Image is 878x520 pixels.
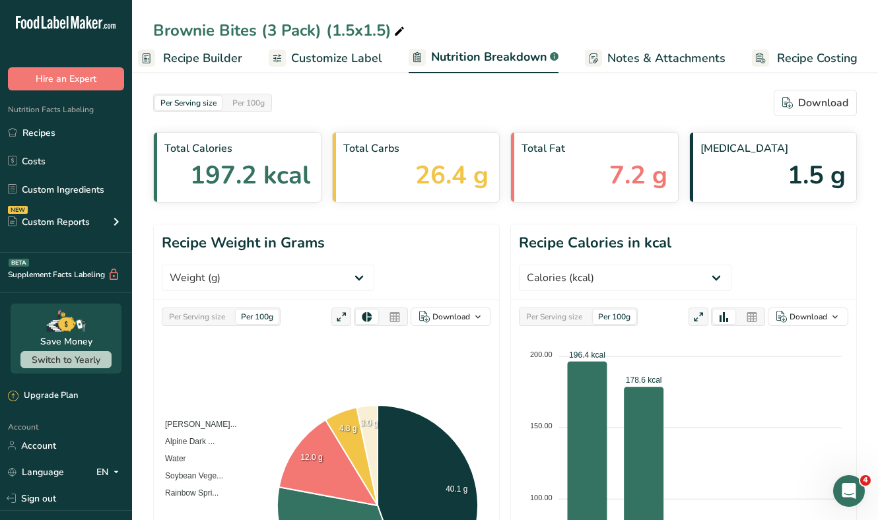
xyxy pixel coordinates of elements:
[768,308,848,326] button: Download
[20,351,112,368] button: Switch to Yearly
[155,437,215,446] span: Alpine Dark ...
[519,232,671,254] h1: Recipe Calories in kcal
[432,311,470,323] div: Download
[777,49,858,67] span: Recipe Costing
[291,49,382,67] span: Customize Label
[790,311,827,323] div: Download
[343,141,489,156] span: Total Carbs
[155,471,223,480] span: Soybean Vege...
[155,454,186,463] span: Water
[164,309,230,324] div: Per Serving size
[593,309,636,324] div: Per 100g
[530,422,553,430] tspan: 150.00
[530,350,553,358] tspan: 200.00
[155,488,219,498] span: Rainbow Spri...
[607,49,726,67] span: Notes & Attachments
[8,67,124,90] button: Hire an Expert
[415,156,489,194] span: 26.4 g
[155,96,222,110] div: Per Serving size
[163,49,242,67] span: Recipe Builder
[774,90,857,116] button: Download
[8,461,64,484] a: Language
[788,156,846,194] span: 1.5 g
[521,309,588,324] div: Per Serving size
[227,96,270,110] div: Per 100g
[269,44,382,73] a: Customize Label
[8,206,28,214] div: NEW
[609,156,667,194] span: 7.2 g
[190,156,310,194] span: 197.2 kcal
[155,420,237,429] span: [PERSON_NAME]...
[8,215,90,229] div: Custom Reports
[530,494,553,502] tspan: 100.00
[585,44,726,73] a: Notes & Attachments
[236,309,279,324] div: Per 100g
[700,141,846,156] span: [MEDICAL_DATA]
[8,389,78,403] div: Upgrade Plan
[162,232,325,254] h1: Recipe Weight in Grams
[409,42,558,74] a: Nutrition Breakdown
[138,44,242,73] a: Recipe Builder
[164,141,310,156] span: Total Calories
[782,95,848,111] div: Download
[833,475,865,507] iframe: Intercom live chat
[153,18,407,42] div: Brownie Bites (3 Pack) (1.5x1.5)
[32,354,100,366] span: Switch to Yearly
[431,48,547,66] span: Nutrition Breakdown
[411,308,491,326] button: Download
[40,335,92,348] div: Save Money
[522,141,667,156] span: Total Fat
[860,475,871,486] span: 4
[9,259,29,267] div: BETA
[752,44,858,73] a: Recipe Costing
[96,464,124,480] div: EN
